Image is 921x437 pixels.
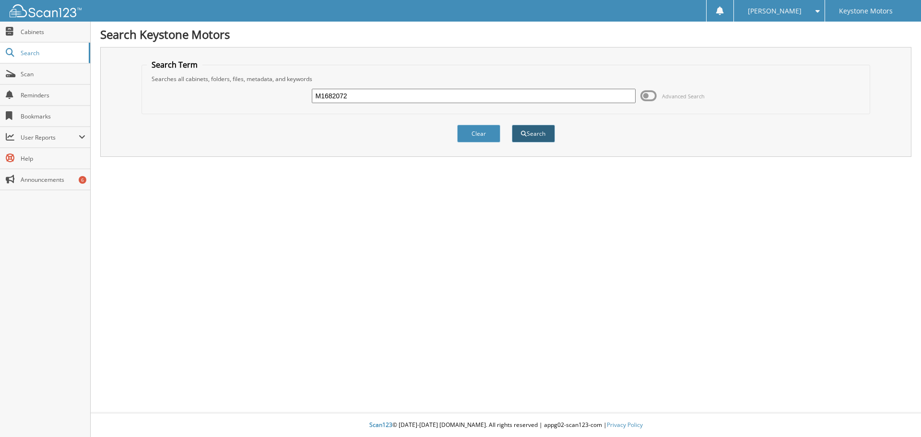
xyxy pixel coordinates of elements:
[21,112,85,120] span: Bookmarks
[10,4,82,17] img: scan123-logo-white.svg
[839,8,893,14] span: Keystone Motors
[369,421,392,429] span: Scan123
[662,93,705,100] span: Advanced Search
[21,154,85,163] span: Help
[873,391,921,437] iframe: Chat Widget
[147,75,865,83] div: Searches all cabinets, folders, files, metadata, and keywords
[21,49,84,57] span: Search
[91,413,921,437] div: © [DATE]-[DATE] [DOMAIN_NAME]. All rights reserved | appg02-scan123-com |
[21,70,85,78] span: Scan
[607,421,643,429] a: Privacy Policy
[79,176,86,184] div: 6
[21,28,85,36] span: Cabinets
[21,133,79,142] span: User Reports
[147,59,202,70] legend: Search Term
[748,8,802,14] span: [PERSON_NAME]
[457,125,500,142] button: Clear
[21,176,85,184] span: Announcements
[21,91,85,99] span: Reminders
[512,125,555,142] button: Search
[100,26,911,42] h1: Search Keystone Motors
